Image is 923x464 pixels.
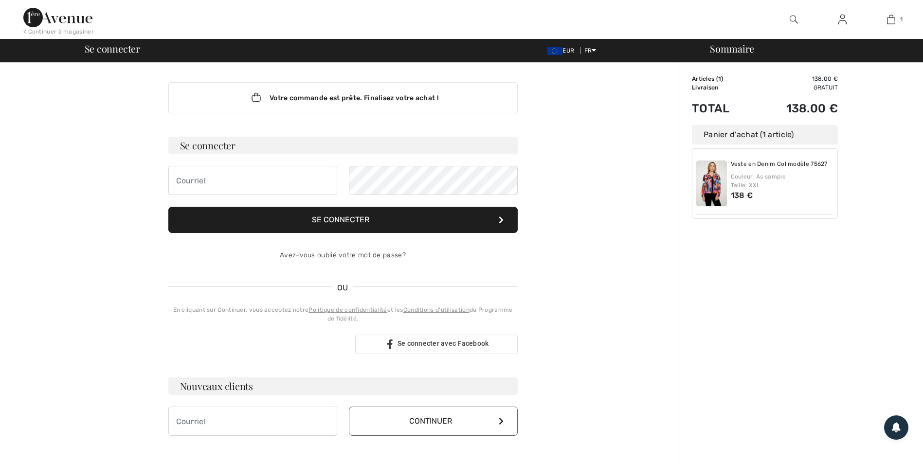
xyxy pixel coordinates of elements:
div: Sommaire [698,44,917,54]
td: 138.00 € [753,92,838,125]
img: 1ère Avenue [23,8,92,27]
input: Courriel [168,166,337,195]
a: Avez-vous oublié votre mot de passe? [280,251,406,259]
span: OU [332,282,353,294]
span: FR [584,47,597,54]
td: Livraison [692,83,753,92]
a: Conditions d'utilisation [403,306,470,313]
span: Se connecter avec Facebook [398,339,489,347]
a: Veste en Denim Col modèle 75627 [731,161,828,168]
div: < Continuer à magasiner [23,27,94,36]
button: Se connecter [168,207,518,233]
a: 1 [867,14,915,25]
img: Mon panier [887,14,895,25]
div: Panier d'achat (1 article) [692,125,838,144]
div: Couleur: As sample Taille: XXL [731,172,834,190]
h3: Nouveaux clients [168,377,518,395]
a: Se connecter [831,14,854,26]
td: 138.00 € [753,74,838,83]
a: Politique de confidentialité [308,306,387,313]
span: Se connecter [85,44,140,54]
img: Veste en Denim Col modèle 75627 [696,161,727,206]
div: En cliquant sur Continuer, vous acceptez notre et les du Programme de fidélité. [168,305,518,323]
input: Courriel [168,407,337,436]
span: EUR [547,47,578,54]
img: recherche [790,14,798,25]
div: Votre commande est prête. Finalisez votre achat ! [168,82,518,113]
h3: Se connecter [168,137,518,154]
iframe: Bouton "Se connecter avec Google" [163,334,352,355]
a: Se connecter avec Facebook [355,335,518,354]
span: 138 € [731,191,753,200]
button: Continuer [349,407,518,436]
td: Gratuit [753,83,838,92]
td: Total [692,92,753,125]
img: Mes infos [838,14,847,25]
img: Euro [547,47,562,55]
span: 1 [900,15,903,24]
span: 1 [718,75,721,82]
td: Articles ( ) [692,74,753,83]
